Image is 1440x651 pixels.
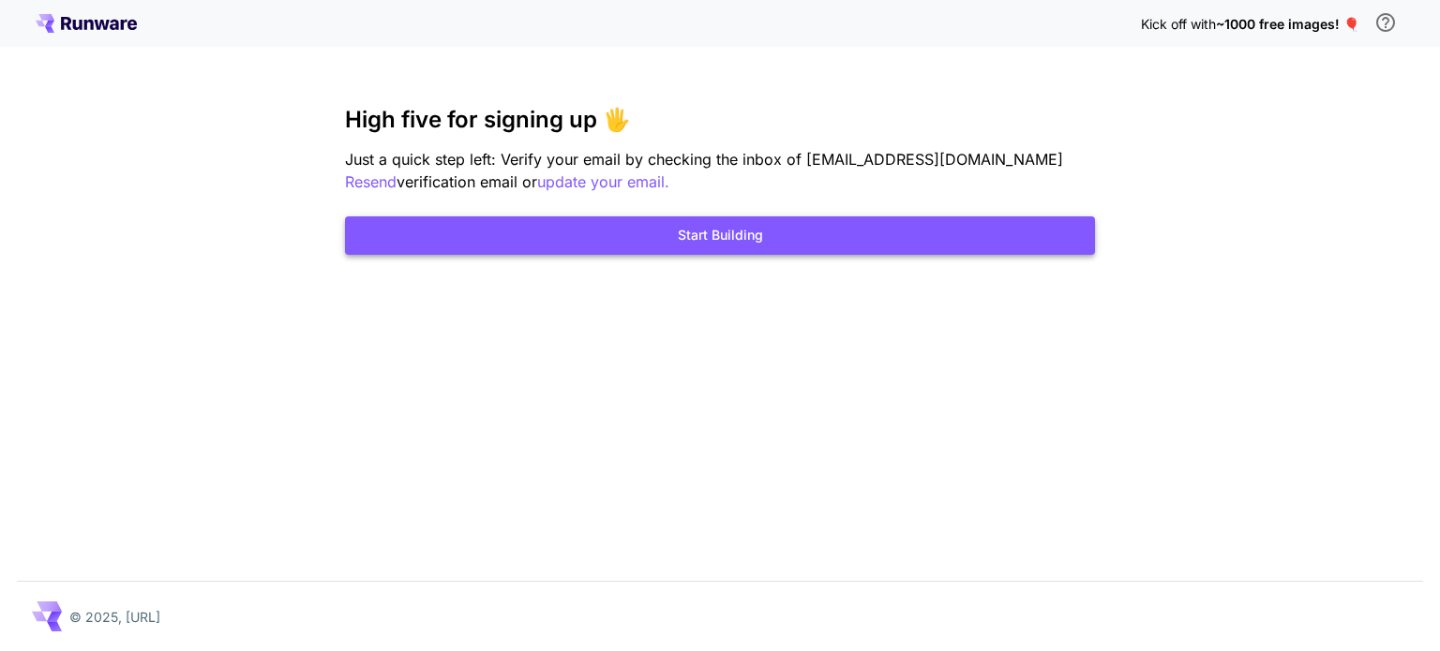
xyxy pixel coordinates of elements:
[1141,16,1216,32] span: Kick off with
[397,172,537,191] span: verification email or
[345,150,1063,169] span: Just a quick step left: Verify your email by checking the inbox of [EMAIL_ADDRESS][DOMAIN_NAME]
[1367,4,1404,41] button: In order to qualify for free credit, you need to sign up with a business email address and click ...
[1216,16,1359,32] span: ~1000 free images! 🎈
[345,216,1095,255] button: Start Building
[345,107,1095,133] h3: High five for signing up 🖐️
[345,170,397,194] button: Resend
[69,607,160,627] p: © 2025, [URL]
[537,170,669,194] button: update your email.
